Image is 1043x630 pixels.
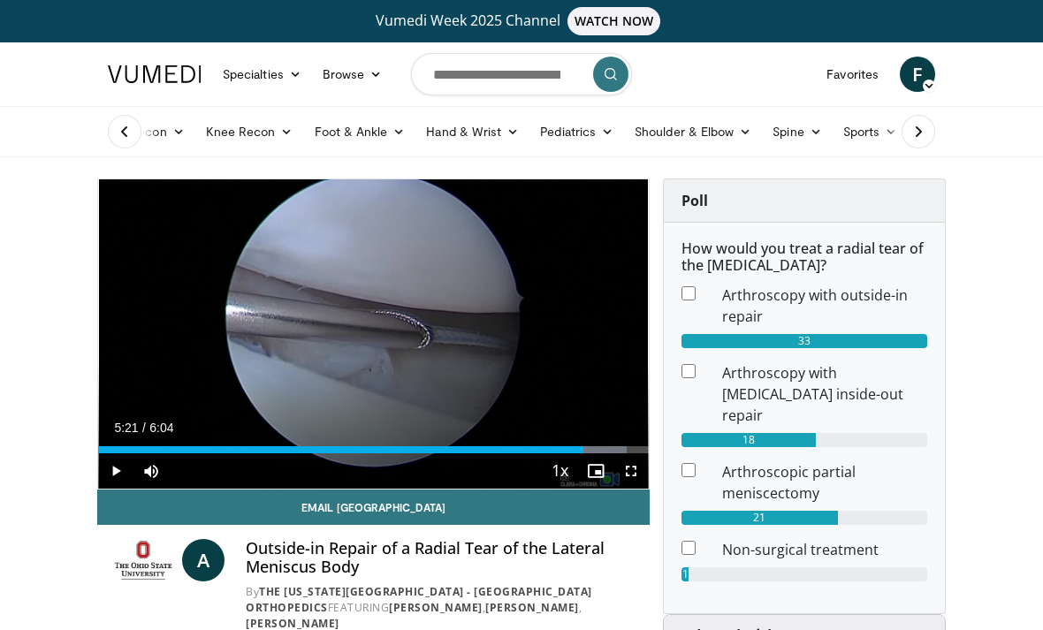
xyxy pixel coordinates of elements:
[304,114,416,149] a: Foot & Ankle
[149,421,173,435] span: 6:04
[567,7,661,35] span: WATCH NOW
[681,334,927,348] div: 33
[111,539,175,581] img: The Ohio State University - Wexner Medical Center Orthopedics
[624,114,762,149] a: Shoulder & Elbow
[709,362,940,426] dd: Arthroscopy with [MEDICAL_DATA] inside-out repair
[709,539,940,560] dd: Non-surgical treatment
[833,114,909,149] a: Sports
[411,53,632,95] input: Search topics, interventions
[415,114,529,149] a: Hand & Wrist
[312,57,393,92] a: Browse
[709,461,940,504] dd: Arthroscopic partial meniscectomy
[543,453,578,489] button: Playback Rate
[246,539,636,577] h4: Outside-in Repair of a Radial Tear of the Lateral Meniscus Body
[133,453,169,489] button: Mute
[578,453,613,489] button: Enable picture-in-picture mode
[613,453,649,489] button: Fullscreen
[195,114,304,149] a: Knee Recon
[98,179,649,489] video-js: Video Player
[762,114,832,149] a: Spine
[142,421,146,435] span: /
[98,453,133,489] button: Play
[681,433,816,447] div: 18
[485,600,579,615] a: [PERSON_NAME]
[108,65,202,83] img: VuMedi Logo
[389,600,483,615] a: [PERSON_NAME]
[98,446,649,453] div: Progress Bar
[681,240,927,274] h6: How would you treat a radial tear of the [MEDICAL_DATA]?
[709,285,940,327] dd: Arthroscopy with outside-in repair
[529,114,624,149] a: Pediatrics
[246,584,592,615] a: The [US_STATE][GEOGRAPHIC_DATA] - [GEOGRAPHIC_DATA] Orthopedics
[114,421,138,435] span: 5:21
[816,57,889,92] a: Favorites
[212,57,312,92] a: Specialties
[97,490,650,525] a: Email [GEOGRAPHIC_DATA]
[900,57,935,92] a: F
[681,191,708,210] strong: Poll
[681,511,838,525] div: 21
[681,567,689,581] div: 1
[97,7,946,35] a: Vumedi Week 2025 ChannelWATCH NOW
[182,539,225,581] a: A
